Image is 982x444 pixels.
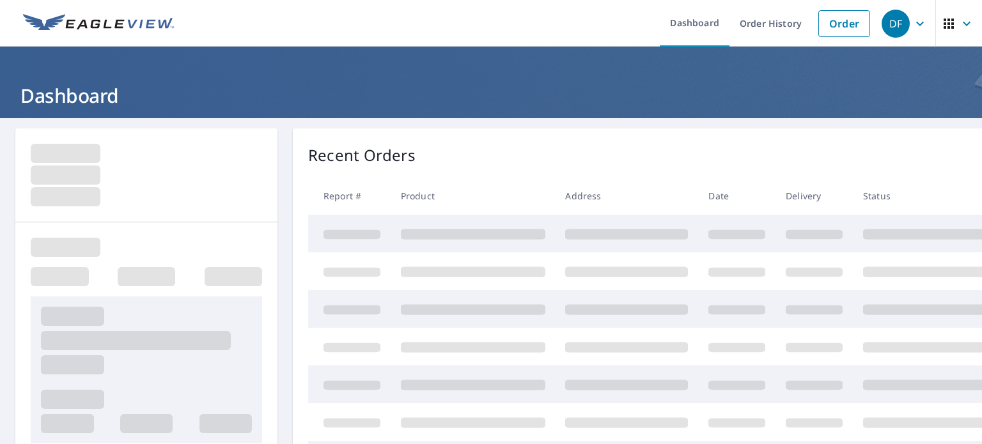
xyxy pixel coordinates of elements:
[308,144,416,167] p: Recent Orders
[775,177,853,215] th: Delivery
[23,14,174,33] img: EV Logo
[882,10,910,38] div: DF
[391,177,556,215] th: Product
[555,177,698,215] th: Address
[818,10,870,37] a: Order
[15,82,967,109] h1: Dashboard
[308,177,391,215] th: Report #
[698,177,775,215] th: Date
